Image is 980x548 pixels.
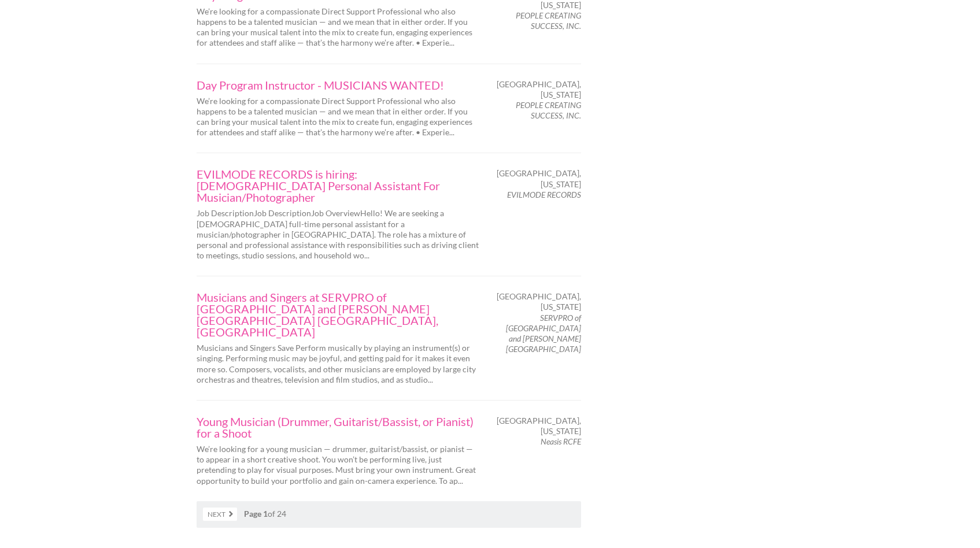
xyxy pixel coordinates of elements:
em: PEOPLE CREATING SUCCESS, INC. [516,10,581,31]
p: Job DescriptionJob DescriptionJob OverviewHello! We are seeking a [DEMOGRAPHIC_DATA] full-time pe... [197,208,480,261]
span: [GEOGRAPHIC_DATA], [US_STATE] [497,168,581,189]
a: Day Program Instructor - MUSICIANS WANTED! [197,79,480,91]
a: Musicians and Singers at SERVPRO of [GEOGRAPHIC_DATA] and [PERSON_NAME][GEOGRAPHIC_DATA] [GEOGRAP... [197,291,480,338]
em: Neasis RCFE [541,436,581,446]
p: We’re looking for a compassionate Direct Support Professional who also happens to be a talented m... [197,96,480,138]
em: PEOPLE CREATING SUCCESS, INC. [516,100,581,120]
p: We’re looking for a young musician — drummer, guitarist/bassist, or pianist — to appear in a shor... [197,444,480,486]
a: EVILMODE RECORDS is hiring: [DEMOGRAPHIC_DATA] Personal Assistant For Musician/Photographer [197,168,480,203]
span: [GEOGRAPHIC_DATA], [US_STATE] [497,291,581,312]
span: [GEOGRAPHIC_DATA], [US_STATE] [497,79,581,100]
p: We’re looking for a compassionate Direct Support Professional who also happens to be a talented m... [197,6,480,49]
nav: of 24 [197,501,581,528]
strong: Page 1 [244,509,268,519]
em: SERVPRO of [GEOGRAPHIC_DATA] and [PERSON_NAME][GEOGRAPHIC_DATA] [506,313,581,354]
a: Young Musician (Drummer, Guitarist/Bassist, or Pianist) for a Shoot [197,416,480,439]
em: EVILMODE RECORDS [507,190,581,199]
a: Next [203,508,237,521]
p: Musicians and Singers Save Perform musically by playing an instrument(s) or singing. Performing m... [197,343,480,385]
span: [GEOGRAPHIC_DATA], [US_STATE] [497,416,581,436]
